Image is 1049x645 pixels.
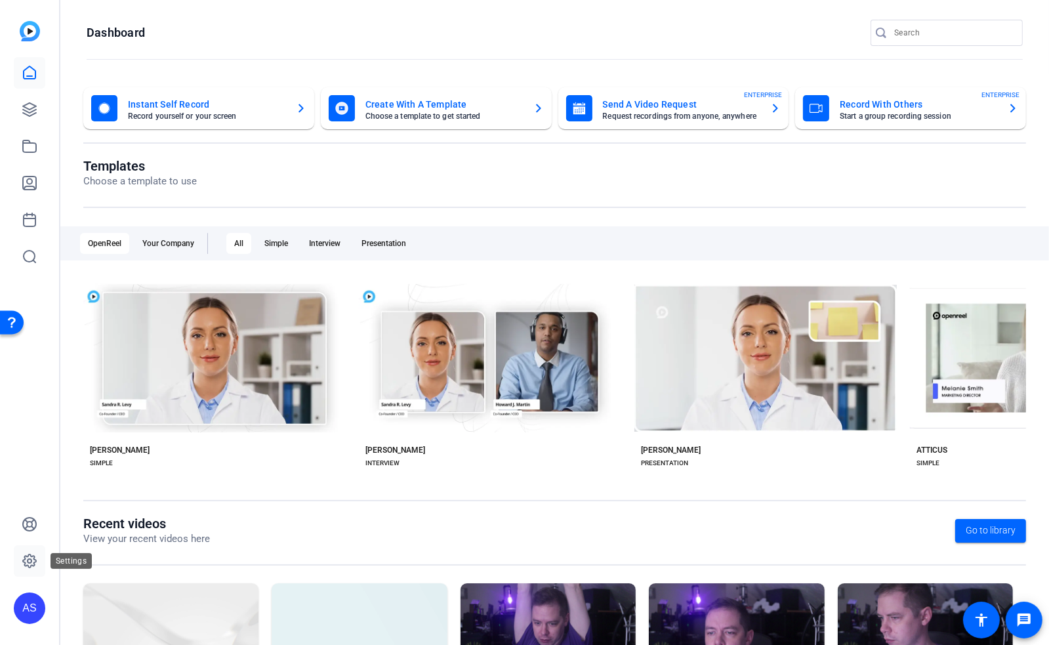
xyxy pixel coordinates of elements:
mat-icon: accessibility [974,612,989,628]
div: Presentation [354,233,414,254]
button: Instant Self RecordRecord yourself or your screen [83,87,314,129]
input: Search [894,25,1012,41]
h1: Templates [83,158,197,174]
mat-card-title: Instant Self Record [128,96,285,112]
div: ATTICUS [916,445,947,455]
div: All [226,233,251,254]
button: Record With OthersStart a group recording sessionENTERPRISE [795,87,1026,129]
div: [PERSON_NAME] [90,445,150,455]
mat-card-subtitle: Record yourself or your screen [128,112,285,120]
p: Choose a template to use [83,174,197,189]
span: ENTERPRISE [744,90,782,100]
div: OpenReel [80,233,129,254]
div: Settings [51,553,92,569]
h1: Recent videos [83,516,210,531]
mat-card-title: Record With Others [840,96,997,112]
div: [PERSON_NAME] [365,445,425,455]
mat-card-title: Send A Video Request [603,96,760,112]
button: Create With A TemplateChoose a template to get started [321,87,552,129]
div: Your Company [134,233,202,254]
img: blue-gradient.svg [20,21,40,41]
button: Send A Video RequestRequest recordings from anyone, anywhereENTERPRISE [558,87,789,129]
div: [PERSON_NAME] [641,445,701,455]
div: AS [14,593,45,624]
div: INTERVIEW [365,458,400,468]
div: SIMPLE [90,458,113,468]
h1: Dashboard [87,25,145,41]
mat-icon: message [1016,612,1032,628]
a: Go to library [955,519,1026,543]
mat-card-subtitle: Request recordings from anyone, anywhere [603,112,760,120]
p: View your recent videos here [83,531,210,547]
mat-card-title: Create With A Template [365,96,523,112]
mat-card-subtitle: Start a group recording session [840,112,997,120]
mat-card-subtitle: Choose a template to get started [365,112,523,120]
div: SIMPLE [916,458,939,468]
div: PRESENTATION [641,458,688,468]
span: Go to library [966,524,1016,537]
div: Simple [257,233,296,254]
span: ENTERPRISE [981,90,1019,100]
div: Interview [301,233,348,254]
